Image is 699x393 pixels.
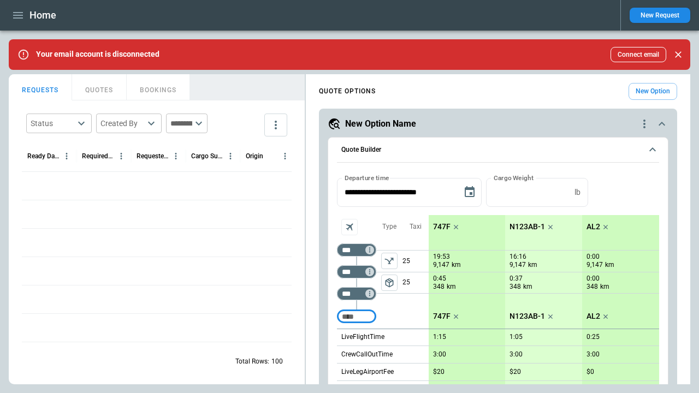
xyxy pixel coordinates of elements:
p: Your email account is disconnected [36,50,159,59]
div: dismiss [671,43,686,67]
p: km [447,282,456,291]
p: 25 [402,272,429,293]
p: 747F [433,312,451,321]
p: N123AB-1 [510,222,545,231]
p: lb [574,188,580,197]
button: more [264,114,287,136]
p: $20 [510,368,521,376]
button: Origin column menu [278,149,292,163]
div: Origin [246,152,263,160]
p: 0:00 [587,253,600,261]
button: Cargo Summary column menu [223,149,238,163]
p: km [528,260,537,270]
p: 19:53 [433,253,450,261]
div: Too short [337,265,376,278]
div: quote-option-actions [638,117,651,130]
p: 348 [433,282,445,291]
p: 0:25 [587,333,600,341]
span: Type of sector [381,275,398,291]
p: 16:16 [510,253,526,261]
p: 9,147 [510,260,526,270]
span: Aircraft selection [341,219,358,235]
button: New Option Namequote-option-actions [328,117,668,130]
div: Status [31,118,74,129]
button: QUOTES [72,74,127,100]
p: km [452,260,461,270]
p: 1:15 [433,333,446,341]
h1: Home [29,9,56,22]
p: Taxi [410,222,422,231]
p: Total Rows: [235,357,269,366]
p: 0:00 [587,275,600,283]
p: 348 [587,282,598,291]
p: AL2 [587,222,600,231]
button: Choose date, selected date is Sep 9, 2025 [459,181,481,203]
div: Required Date & Time (UTC+03:00) [82,152,114,160]
p: km [523,282,532,291]
p: LiveLegAirportFee [341,367,394,377]
p: CrewCallOutTime [341,350,393,359]
p: 0:37 [510,275,523,283]
h4: QUOTE OPTIONS [319,89,376,94]
button: left aligned [381,253,398,269]
button: Required Date & Time (UTC+03:00) column menu [114,149,128,163]
p: km [605,260,614,270]
div: Too short [337,287,376,300]
p: 1:05 [510,333,523,341]
button: New Option [629,83,677,100]
p: km [600,282,609,291]
button: BOOKINGS [127,74,190,100]
button: New Request [630,8,690,23]
div: Requested Route [137,152,169,160]
p: 3:00 [587,350,600,359]
p: 747F [433,222,451,231]
p: N123AB-1 [510,312,545,321]
p: Type [382,222,396,231]
div: Ready Date & Time (UTC+03:00) [27,152,60,160]
div: Cargo Summary [191,152,223,160]
label: Cargo Weight [494,173,534,182]
p: 25 [402,251,429,272]
button: Quote Builder [337,138,659,163]
button: Close [671,47,686,62]
div: Too short [337,310,376,323]
div: Too short [337,243,376,257]
button: Ready Date & Time (UTC+03:00) column menu [60,149,74,163]
p: $0 [587,368,594,376]
button: Connect email [611,47,666,62]
h5: New Option Name [345,118,416,130]
p: 3:00 [510,350,523,359]
p: 0:45 [433,275,446,283]
button: REQUESTS [9,74,72,100]
h6: Quote Builder [341,146,381,153]
p: 9,147 [587,260,603,270]
span: Type of sector [381,253,398,269]
p: 100 [271,357,283,366]
button: left aligned [381,275,398,291]
p: 3:00 [433,350,446,359]
div: Created By [100,118,144,129]
p: $20 [433,368,445,376]
button: Requested Route column menu [169,149,183,163]
p: AL2 [587,312,600,321]
span: package_2 [384,277,395,288]
p: LiveFlightTime [341,332,384,342]
p: 9,147 [433,260,449,270]
p: 348 [510,282,521,291]
label: Departure time [345,173,389,182]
